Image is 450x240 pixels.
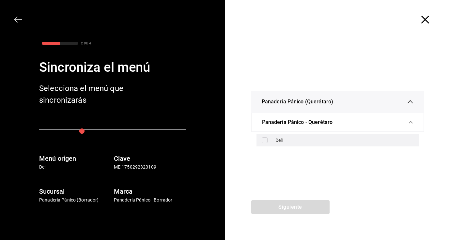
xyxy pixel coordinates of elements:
[262,118,333,126] span: Panadería Pánico - Querétaro
[114,164,186,171] p: ME-1750292323109
[114,186,186,197] h6: Marca
[262,98,334,106] span: Panadería Pánico (Querétaro)
[39,164,111,171] p: Deli
[114,197,186,203] p: Panadería Pánico - Borrador
[81,41,91,46] div: 2 DE 4
[39,186,111,197] h6: Sucursal
[39,82,144,106] div: Selecciona el menú que sincronizarás
[114,153,186,164] h6: Clave
[39,197,111,203] p: Panadería Pánico (Borrador)
[39,58,186,77] div: Sincroniza el menú
[275,137,414,144] div: Deli
[39,153,111,164] h6: Menú origen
